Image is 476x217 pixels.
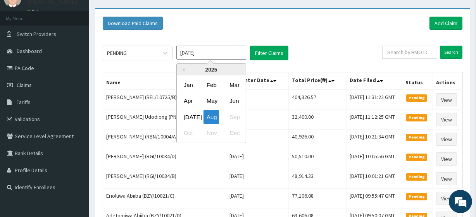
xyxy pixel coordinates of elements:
a: Online [27,9,46,14]
div: month 2025-08 [177,77,246,141]
button: Filter Claims [250,46,288,60]
th: Status [402,72,433,90]
a: View [436,113,457,126]
td: [DATE] 10:21:34 GMT [346,130,402,149]
th: Date Filed [346,72,402,90]
button: Previous Year [181,68,185,72]
td: [DATE] 10:01:21 GMT [346,169,402,189]
td: [PERSON_NAME] (RBN/10004/A) [103,130,226,149]
td: 32,400.00 [288,110,346,130]
a: View [436,93,457,106]
input: Search by HMO ID [382,46,437,59]
td: [DATE] [226,189,288,208]
img: d_794563401_company_1708531726252_794563401 [14,39,31,58]
span: Dashboard [17,48,42,55]
td: [PERSON_NAME] (RGI/10034/D) [103,149,226,169]
input: Select Month and Year [176,46,246,60]
div: Minimize live chat window [127,4,146,22]
div: 2025 [177,64,246,75]
div: Choose February 2025 [204,78,219,92]
th: Name [103,72,226,90]
div: Choose March 2025 [226,78,242,92]
div: Choose May 2025 [204,94,219,108]
div: Choose August 2025 [204,110,219,124]
span: Pending [406,193,428,200]
div: Choose April 2025 [181,94,196,108]
div: Chat with us now [40,43,130,53]
td: [PERSON_NAME] Udodiong (PNP/10034/A) [103,110,226,130]
div: PENDING [107,49,127,57]
a: Add Claim [429,17,462,30]
span: We're online! [45,62,107,140]
div: Choose June 2025 [226,94,242,108]
a: View [436,152,457,166]
td: [DATE] 11:12:25 GMT [346,110,402,130]
th: Actions [433,72,462,90]
td: 404,326.57 [288,90,346,110]
span: Pending [406,134,428,141]
a: View [436,192,457,205]
td: 50,510.00 [288,149,346,169]
a: View [436,133,457,146]
span: Pending [406,173,428,180]
input: Search [440,46,462,59]
td: 48,914.33 [288,169,346,189]
span: Tariffs [17,99,31,106]
td: [DATE] 11:31:22 GMT [346,90,402,110]
td: Erioluwa Abiiba (BZY/10021/C) [103,189,226,208]
td: 40,926.00 [288,130,346,149]
td: [DATE] 09:55:47 GMT [346,189,402,208]
th: Total Price(₦) [288,72,346,90]
td: [DATE] [226,169,288,189]
div: Choose July 2025 [181,110,196,124]
div: Choose January 2025 [181,78,196,92]
span: Pending [406,154,428,161]
button: Download Paid Claims [103,17,163,30]
td: [PERSON_NAME] (REL/10725/B) [103,90,226,110]
textarea: Type your message and hit 'Enter' [4,139,148,166]
span: Pending [406,114,428,121]
td: 77,106.08 [288,189,346,208]
span: Claims [17,82,32,89]
td: [DATE] [226,149,288,169]
td: [DATE] 10:05:56 GMT [346,149,402,169]
td: [PERSON_NAME] (RGI/10034/B) [103,169,226,189]
span: Switch Providers [17,31,56,38]
span: Pending [406,94,428,101]
a: View [436,172,457,185]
